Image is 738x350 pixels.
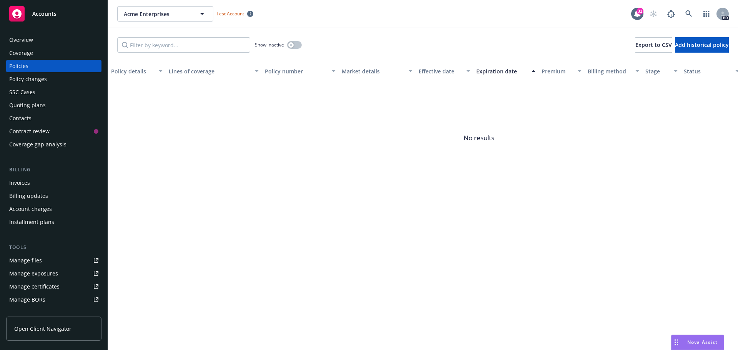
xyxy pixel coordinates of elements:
[124,10,190,18] span: Acme Enterprises
[671,335,724,350] button: Nova Assist
[117,37,250,53] input: Filter by keyword...
[108,62,166,80] button: Policy details
[542,67,573,75] div: Premium
[6,294,101,306] a: Manage BORs
[637,7,643,14] div: 31
[9,267,58,280] div: Manage exposures
[675,41,729,48] span: Add historical policy
[687,339,718,345] span: Nova Assist
[6,138,101,151] a: Coverage gap analysis
[117,6,213,22] button: Acme Enterprises
[9,280,60,293] div: Manage certificates
[672,335,681,350] div: Drag to move
[9,60,28,72] div: Policies
[9,177,30,189] div: Invoices
[6,203,101,215] a: Account charges
[6,254,101,267] a: Manage files
[14,325,71,333] span: Open Client Navigator
[6,3,101,25] a: Accounts
[169,67,250,75] div: Lines of coverage
[6,307,101,319] a: Summary of insurance
[342,67,404,75] div: Market details
[681,6,696,22] a: Search
[6,177,101,189] a: Invoices
[6,190,101,202] a: Billing updates
[476,67,527,75] div: Expiration date
[9,125,50,138] div: Contract review
[166,62,262,80] button: Lines of coverage
[588,67,631,75] div: Billing method
[6,86,101,98] a: SSC Cases
[6,73,101,85] a: Policy changes
[473,62,539,80] button: Expiration date
[255,41,284,48] span: Show inactive
[9,254,42,267] div: Manage files
[6,99,101,111] a: Quoting plans
[32,11,57,17] span: Accounts
[675,37,729,53] button: Add historical policy
[6,112,101,124] a: Contacts
[6,267,101,280] a: Manage exposures
[419,67,462,75] div: Effective date
[6,244,101,251] div: Tools
[699,6,714,22] a: Switch app
[262,62,339,80] button: Policy number
[9,216,54,228] div: Installment plans
[9,138,66,151] div: Coverage gap analysis
[635,37,672,53] button: Export to CSV
[9,112,32,124] div: Contacts
[339,62,416,80] button: Market details
[6,60,101,72] a: Policies
[9,203,52,215] div: Account charges
[6,47,101,59] a: Coverage
[213,10,256,18] span: Test Account
[9,73,47,85] div: Policy changes
[6,34,101,46] a: Overview
[9,47,33,59] div: Coverage
[585,62,642,80] button: Billing method
[9,294,45,306] div: Manage BORs
[6,166,101,174] div: Billing
[9,86,35,98] div: SSC Cases
[111,67,154,75] div: Policy details
[684,67,731,75] div: Status
[9,190,48,202] div: Billing updates
[6,125,101,138] a: Contract review
[6,280,101,293] a: Manage certificates
[416,62,473,80] button: Effective date
[645,67,669,75] div: Stage
[265,67,327,75] div: Policy number
[9,99,46,111] div: Quoting plans
[635,41,672,48] span: Export to CSV
[646,6,661,22] a: Start snowing
[539,62,585,80] button: Premium
[6,216,101,228] a: Installment plans
[9,34,33,46] div: Overview
[663,6,679,22] a: Report a Bug
[9,307,68,319] div: Summary of insurance
[642,62,681,80] button: Stage
[216,10,244,17] span: Test Account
